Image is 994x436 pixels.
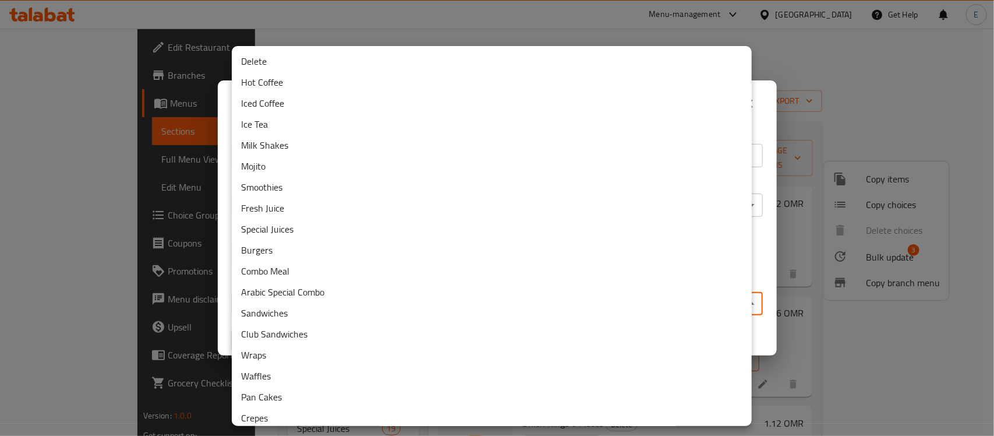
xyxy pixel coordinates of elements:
[232,261,752,282] li: Combo Meal
[232,177,752,198] li: Smoothies
[232,240,752,261] li: Burgers
[232,135,752,156] li: Milk Shakes
[232,114,752,135] li: Ice Tea
[232,219,752,240] li: Special Juices
[232,407,752,428] li: Crepes
[232,324,752,344] li: Club Sandwiches
[232,51,752,72] li: Delete
[232,156,752,177] li: Mojito
[232,72,752,93] li: Hot Coffee
[232,282,752,303] li: Arabic Special Combo
[232,365,752,386] li: Waffles
[232,93,752,114] li: Iced Coffee
[232,344,752,365] li: Wraps
[232,303,752,324] li: Sandwiches
[232,198,752,219] li: Fresh Juice
[232,386,752,407] li: Pan Cakes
